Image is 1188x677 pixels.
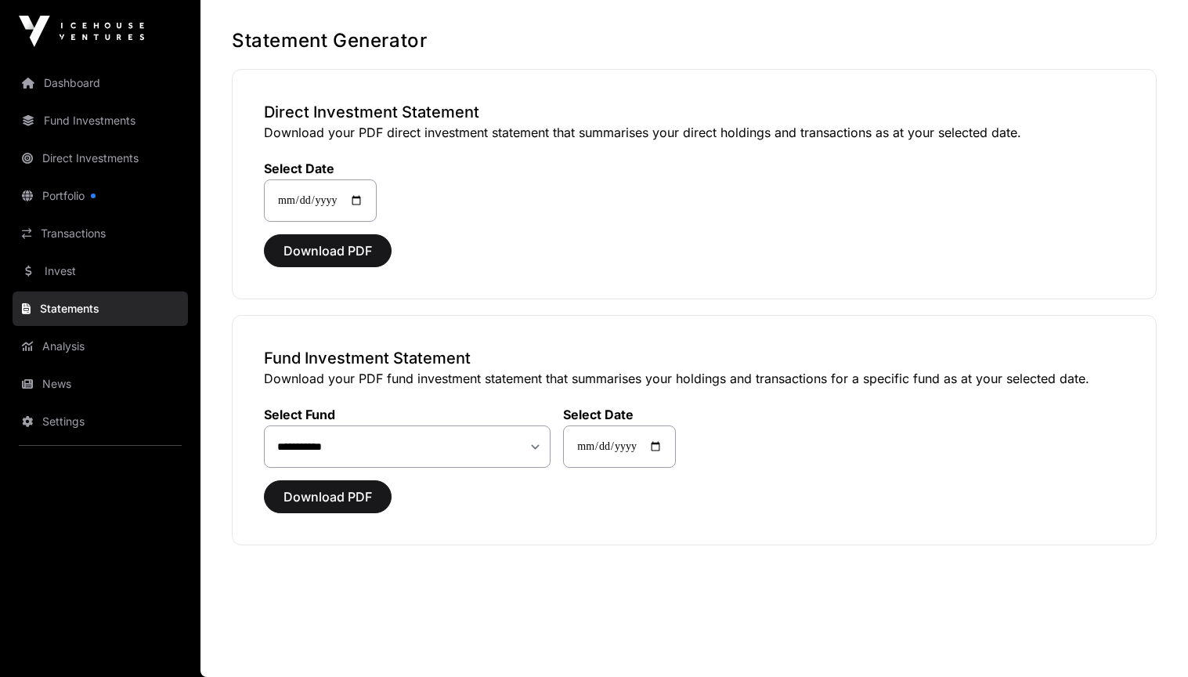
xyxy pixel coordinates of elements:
a: Settings [13,404,188,439]
a: Invest [13,254,188,288]
a: Download PDF [264,496,392,512]
label: Select Fund [264,407,551,422]
img: Icehouse Ventures Logo [19,16,144,47]
label: Select Date [563,407,676,422]
a: Direct Investments [13,141,188,176]
button: Download PDF [264,480,392,513]
a: Dashboard [13,66,188,100]
h3: Direct Investment Statement [264,101,1125,123]
label: Select Date [264,161,377,176]
h1: Statement Generator [232,28,1157,53]
h3: Fund Investment Statement [264,347,1125,369]
a: Statements [13,291,188,326]
a: Portfolio [13,179,188,213]
a: Analysis [13,329,188,364]
a: Transactions [13,216,188,251]
a: Download PDF [264,250,392,266]
span: Download PDF [283,241,372,260]
span: Download PDF [283,487,372,506]
a: Fund Investments [13,103,188,138]
iframe: Chat Widget [1110,602,1188,677]
p: Download your PDF fund investment statement that summarises your holdings and transactions for a ... [264,369,1125,388]
a: News [13,367,188,401]
p: Download your PDF direct investment statement that summarises your direct holdings and transactio... [264,123,1125,142]
button: Download PDF [264,234,392,267]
